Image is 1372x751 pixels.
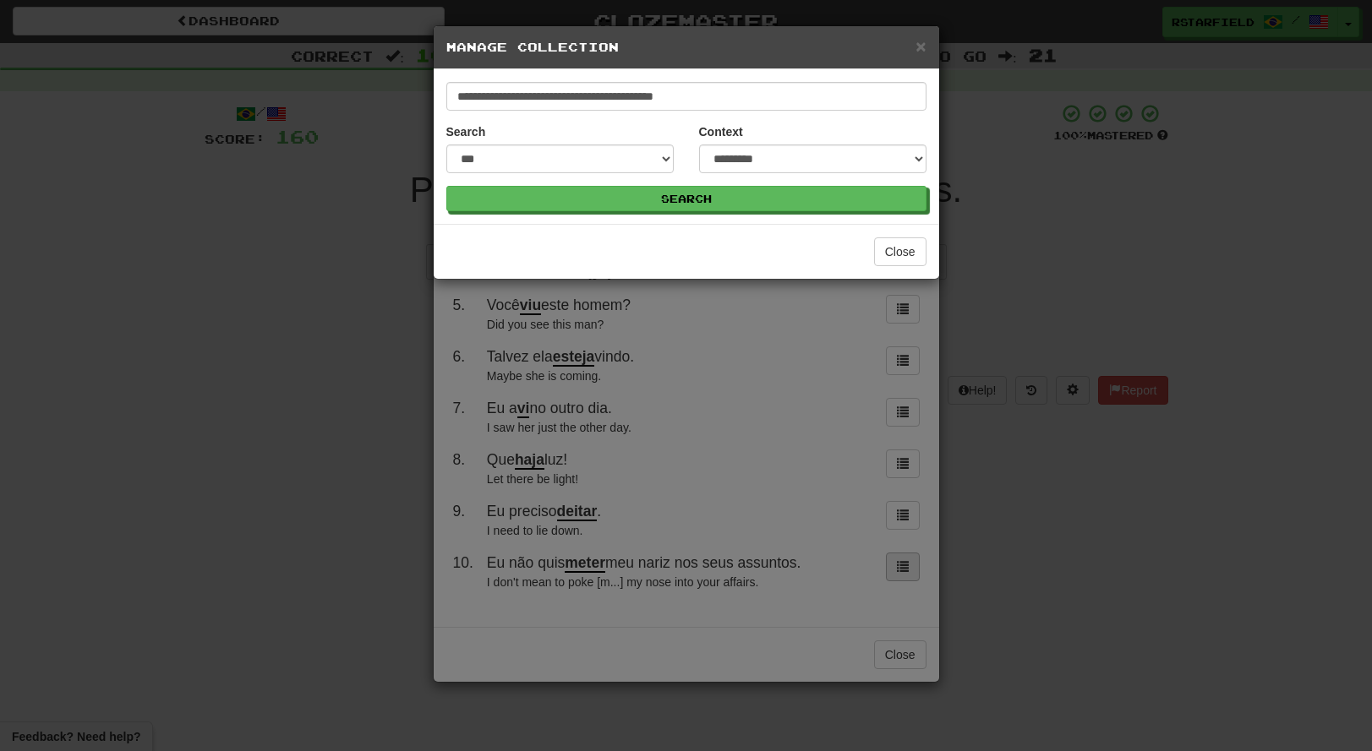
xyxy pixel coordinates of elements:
button: Search [446,186,927,211]
button: Close [916,37,926,55]
h5: Manage Collection [446,39,927,56]
button: Close [874,237,927,266]
label: Context [699,123,743,140]
span: × [916,36,926,56]
label: Search [446,123,486,140]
